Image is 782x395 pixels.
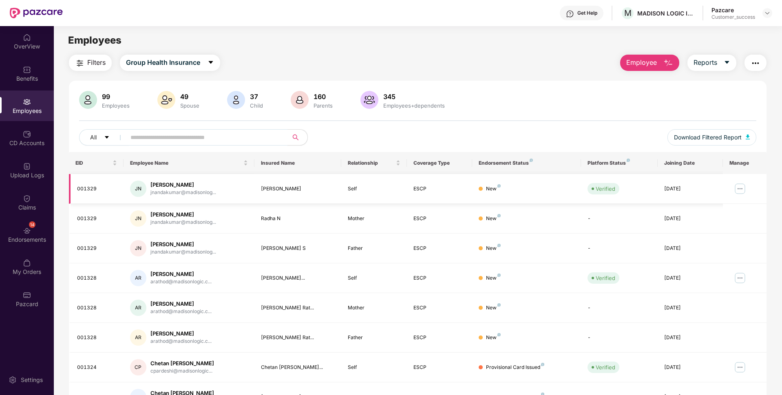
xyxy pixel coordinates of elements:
[486,304,501,312] div: New
[382,93,446,101] div: 345
[150,218,216,226] div: jnandakumar@madisonlog...
[77,334,117,342] div: 001328
[348,334,400,342] div: Father
[486,215,501,223] div: New
[733,271,747,285] img: manageButton
[130,210,146,227] div: JN
[382,102,446,109] div: Employees+dependents
[596,274,615,282] div: Verified
[312,93,334,101] div: 160
[130,300,146,316] div: AR
[664,245,716,252] div: [DATE]
[69,55,112,71] button: Filters
[541,363,544,366] img: svg+xml;base64,PHN2ZyB4bWxucz0iaHR0cDovL3d3dy53My5vcmcvMjAwMC9zdmciIHdpZHRoPSI4IiBoZWlnaHQ9IjgiIH...
[664,334,716,342] div: [DATE]
[724,59,730,66] span: caret-down
[29,221,35,228] div: 14
[248,102,265,109] div: Child
[291,91,309,109] img: svg+xml;base64,PHN2ZyB4bWxucz0iaHR0cDovL3d3dy53My5vcmcvMjAwMC9zdmciIHhtbG5zOnhsaW5rPSJodHRwOi8vd3...
[150,181,216,189] div: [PERSON_NAME]
[751,58,760,68] img: svg+xml;base64,PHN2ZyB4bWxucz0iaHR0cDovL3d3dy53My5vcmcvMjAwMC9zdmciIHdpZHRoPSIyNCIgaGVpZ2h0PSIyNC...
[764,10,771,16] img: svg+xml;base64,PHN2ZyBpZD0iRHJvcGRvd24tMzJ4MzIiIHhtbG5zPSJodHRwOi8vd3d3LnczLm9yZy8yMDAwL3N2ZyIgd2...
[261,274,335,282] div: [PERSON_NAME]...
[79,129,129,146] button: Allcaret-down
[150,248,216,256] div: jnandakumar@madisonlog...
[23,98,31,106] img: svg+xml;base64,PHN2ZyBpZD0iRW1wbG95ZWVzIiB4bWxucz0iaHR0cDovL3d3dy53My5vcmcvMjAwMC9zdmciIHdpZHRoPS...
[150,300,212,308] div: [PERSON_NAME]
[497,184,501,188] img: svg+xml;base64,PHN2ZyB4bWxucz0iaHR0cDovL3d3dy53My5vcmcvMjAwMC9zdmciIHdpZHRoPSI4IiBoZWlnaHQ9IjgiIH...
[581,234,657,263] td: -
[150,330,212,338] div: [PERSON_NAME]
[626,57,657,68] span: Employee
[667,129,756,146] button: Download Filtered Report
[130,359,146,375] div: CP
[479,160,574,166] div: Endorsement Status
[746,135,750,139] img: svg+xml;base64,PHN2ZyB4bWxucz0iaHR0cDovL3d3dy53My5vcmcvMjAwMC9zdmciIHhtbG5zOnhsaW5rPSJodHRwOi8vd3...
[664,364,716,371] div: [DATE]
[711,14,755,20] div: Customer_success
[413,245,466,252] div: ESCP
[10,8,63,18] img: New Pazcare Logo
[254,152,342,174] th: Insured Name
[637,9,694,17] div: MADISON LOGIC INDIA PRIVATE LIMITED
[348,304,400,312] div: Mother
[486,364,544,371] div: Provisional Card Issued
[360,91,378,109] img: svg+xml;base64,PHN2ZyB4bWxucz0iaHR0cDovL3d3dy53My5vcmcvMjAwMC9zdmciIHhtbG5zOnhsaW5rPSJodHRwOi8vd3...
[150,189,216,196] div: jnandakumar@madisonlog...
[413,185,466,193] div: ESCP
[413,334,466,342] div: ESCP
[733,182,747,195] img: manageButton
[486,185,501,193] div: New
[486,245,501,252] div: New
[530,159,533,162] img: svg+xml;base64,PHN2ZyB4bWxucz0iaHR0cDovL3d3dy53My5vcmcvMjAwMC9zdmciIHdpZHRoPSI4IiBoZWlnaHQ9IjgiIH...
[581,204,657,234] td: -
[75,160,111,166] span: EID
[663,58,673,68] img: svg+xml;base64,PHN2ZyB4bWxucz0iaHR0cDovL3d3dy53My5vcmcvMjAwMC9zdmciIHhtbG5zOnhsaW5rPSJodHRwOi8vd3...
[150,367,214,375] div: cpardeshi@madisonlogic...
[130,270,146,286] div: AR
[23,259,31,267] img: svg+xml;base64,PHN2ZyBpZD0iTXlfT3JkZXJzIiBkYXRhLW5hbWU9Ik15IE9yZGVycyIgeG1sbnM9Imh0dHA6Ly93d3cudz...
[23,66,31,74] img: svg+xml;base64,PHN2ZyBpZD0iQmVuZWZpdHMiIHhtbG5zPSJodHRwOi8vd3d3LnczLm9yZy8yMDAwL3N2ZyIgd2lkdGg9Ij...
[694,57,717,68] span: Reports
[261,334,335,342] div: [PERSON_NAME] Rat...
[664,274,716,282] div: [DATE]
[486,334,501,342] div: New
[87,57,106,68] span: Filters
[179,102,201,109] div: Spouse
[733,361,747,374] img: manageButton
[413,304,466,312] div: ESCP
[261,215,335,223] div: Radha N
[497,303,501,307] img: svg+xml;base64,PHN2ZyB4bWxucz0iaHR0cDovL3d3dy53My5vcmcvMjAwMC9zdmciIHdpZHRoPSI4IiBoZWlnaHQ9IjgiIH...
[413,215,466,223] div: ESCP
[261,364,335,371] div: Chetan [PERSON_NAME]...
[130,181,146,197] div: JN
[624,8,632,18] span: M
[497,274,501,277] img: svg+xml;base64,PHN2ZyB4bWxucz0iaHR0cDovL3d3dy53My5vcmcvMjAwMC9zdmciIHdpZHRoPSI4IiBoZWlnaHQ9IjgiIH...
[69,152,124,174] th: EID
[723,152,767,174] th: Manage
[261,245,335,252] div: [PERSON_NAME] S
[150,211,216,218] div: [PERSON_NAME]
[658,152,723,174] th: Joining Date
[77,215,117,223] div: 001329
[566,10,574,18] img: svg+xml;base64,PHN2ZyBpZD0iSGVscC0zMngzMiIgeG1sbnM9Imh0dHA6Ly93d3cudzMub3JnLzIwMDAvc3ZnIiB3aWR0aD...
[9,376,17,384] img: svg+xml;base64,PHN2ZyBpZD0iU2V0dGluZy0yMHgyMCIgeG1sbnM9Imh0dHA6Ly93d3cudzMub3JnLzIwMDAvc3ZnIiB3aW...
[348,245,400,252] div: Father
[348,364,400,371] div: Self
[261,304,335,312] div: [PERSON_NAME] Rat...
[18,376,45,384] div: Settings
[79,91,97,109] img: svg+xml;base64,PHN2ZyB4bWxucz0iaHR0cDovL3d3dy53My5vcmcvMjAwMC9zdmciIHhtbG5zOnhsaW5rPSJodHRwOi8vd3...
[100,93,131,101] div: 99
[588,160,651,166] div: Platform Status
[104,135,110,141] span: caret-down
[150,308,212,316] div: arathod@madisonlogic.c...
[75,58,85,68] img: svg+xml;base64,PHN2ZyB4bWxucz0iaHR0cDovL3d3dy53My5vcmcvMjAwMC9zdmciIHdpZHRoPSIyNCIgaGVpZ2h0PSIyNC...
[348,274,400,282] div: Self
[130,160,242,166] span: Employee Name
[150,241,216,248] div: [PERSON_NAME]
[227,91,245,109] img: svg+xml;base64,PHN2ZyB4bWxucz0iaHR0cDovL3d3dy53My5vcmcvMjAwMC9zdmciIHhtbG5zOnhsaW5rPSJodHRwOi8vd3...
[287,134,303,141] span: search
[348,185,400,193] div: Self
[77,364,117,371] div: 001324
[126,57,200,68] span: Group Health Insurance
